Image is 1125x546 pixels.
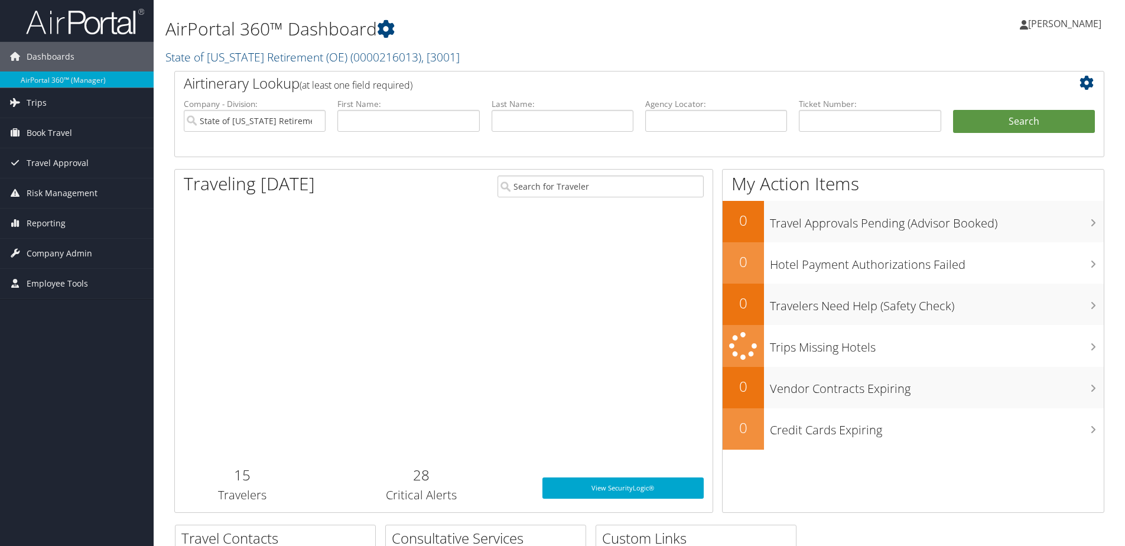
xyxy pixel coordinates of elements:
[770,333,1104,356] h3: Trips Missing Hotels
[318,465,524,485] h2: 28
[184,487,300,503] h3: Travelers
[165,49,460,65] a: State of [US_STATE] Retirement (OE)
[645,98,787,110] label: Agency Locator:
[723,171,1104,196] h1: My Action Items
[723,367,1104,408] a: 0Vendor Contracts Expiring
[27,118,72,148] span: Book Travel
[770,251,1104,273] h3: Hotel Payment Authorizations Failed
[723,418,764,438] h2: 0
[953,110,1095,134] button: Search
[799,98,941,110] label: Ticket Number:
[770,416,1104,438] h3: Credit Cards Expiring
[1028,17,1101,30] span: [PERSON_NAME]
[723,252,764,272] h2: 0
[184,171,315,196] h1: Traveling [DATE]
[421,49,460,65] span: , [ 3001 ]
[27,148,89,178] span: Travel Approval
[27,209,66,238] span: Reporting
[723,293,764,313] h2: 0
[1020,6,1113,41] a: [PERSON_NAME]
[26,8,144,35] img: airportal-logo.png
[165,17,797,41] h1: AirPortal 360™ Dashboard
[498,175,704,197] input: Search for Traveler
[27,239,92,268] span: Company Admin
[184,465,300,485] h2: 15
[542,477,704,499] a: View SecurityLogic®
[492,98,633,110] label: Last Name:
[184,98,326,110] label: Company - Division:
[723,210,764,230] h2: 0
[27,178,97,208] span: Risk Management
[318,487,524,503] h3: Critical Alerts
[723,325,1104,367] a: Trips Missing Hotels
[723,376,764,396] h2: 0
[770,375,1104,397] h3: Vendor Contracts Expiring
[337,98,479,110] label: First Name:
[184,73,1017,93] h2: Airtinerary Lookup
[350,49,421,65] span: ( 0000216013 )
[723,284,1104,325] a: 0Travelers Need Help (Safety Check)
[723,408,1104,450] a: 0Credit Cards Expiring
[770,292,1104,314] h3: Travelers Need Help (Safety Check)
[723,242,1104,284] a: 0Hotel Payment Authorizations Failed
[27,269,88,298] span: Employee Tools
[723,201,1104,242] a: 0Travel Approvals Pending (Advisor Booked)
[300,79,412,92] span: (at least one field required)
[27,42,74,71] span: Dashboards
[770,209,1104,232] h3: Travel Approvals Pending (Advisor Booked)
[27,88,47,118] span: Trips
